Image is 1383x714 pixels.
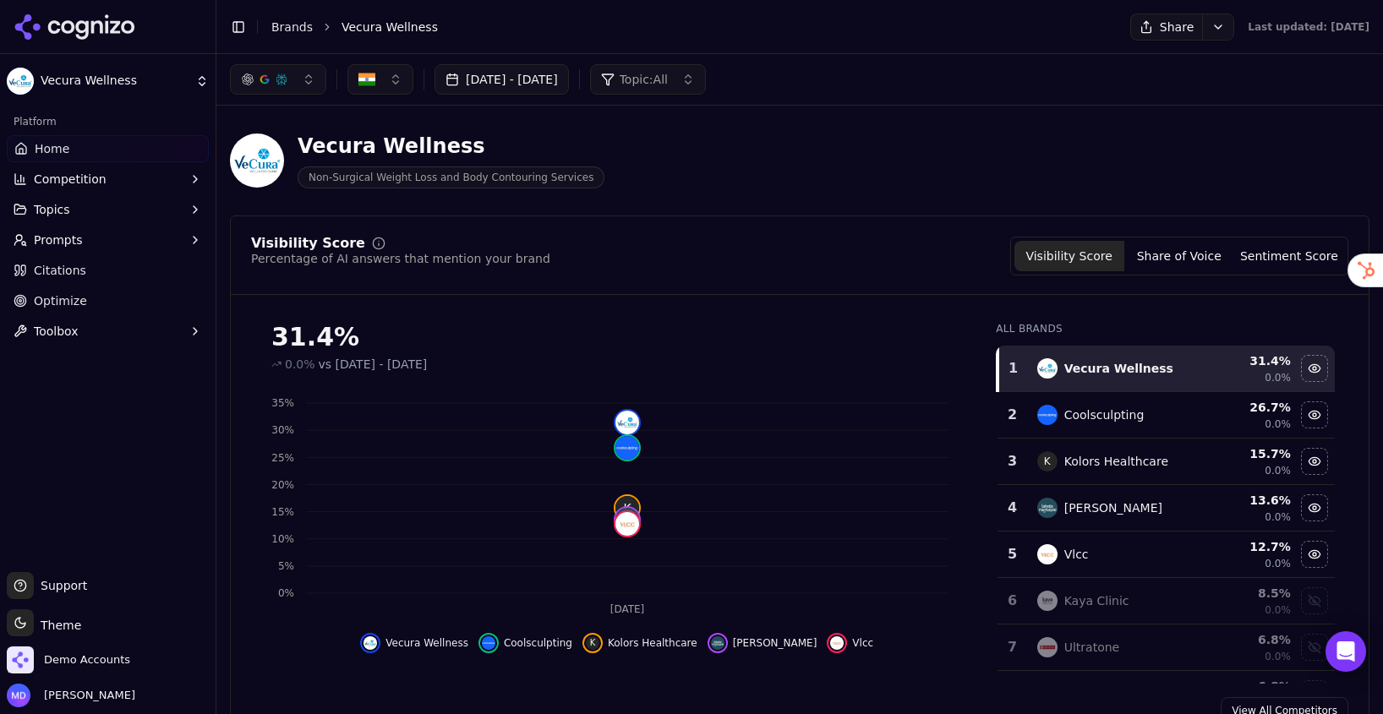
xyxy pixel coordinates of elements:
span: vs [DATE] - [DATE] [319,356,428,373]
button: Hide labelle data [1301,494,1328,521]
div: 31.4% [271,322,962,352]
img: Vecura Wellness [230,134,284,188]
img: coolsculpting [615,436,639,460]
span: Prompts [34,232,83,248]
a: Citations [7,257,209,284]
tspan: 30% [271,424,294,436]
button: Hide kolors healthcare data [582,633,697,653]
img: coolsculpting [482,636,495,650]
tr: 3KKolors Healthcare15.7%0.0%Hide kolors healthcare data [998,439,1335,485]
div: Coolsculpting [1064,406,1145,423]
img: vecura wellness [364,636,377,650]
div: Vecura Wellness [298,133,604,160]
button: Open user button [7,684,135,707]
div: 6.8 % [1205,678,1291,695]
tspan: 20% [271,479,294,491]
div: Visibility Score [251,237,365,250]
img: labelle [615,508,639,531]
tspan: 10% [271,533,294,545]
div: Open Intercom Messenger [1326,631,1366,672]
span: 0.0% [1265,510,1291,524]
div: Vecura Wellness [1064,360,1173,377]
span: 0.0% [1265,557,1291,570]
div: Vlcc [1064,546,1089,563]
tspan: 5% [278,560,294,572]
tr: 2coolsculptingCoolsculpting26.7%0.0%Hide coolsculpting data [998,392,1335,439]
div: 13.6 % [1205,492,1291,509]
tspan: 35% [271,397,294,409]
img: vlcc [615,512,639,536]
button: Hide coolsculpting data [478,633,572,653]
tr: 5vlccVlcc12.7%0.0%Hide vlcc data [998,531,1335,578]
span: K [1037,451,1058,471]
button: Open organization switcher [7,646,130,673]
button: Show sculpsure data [1301,680,1328,707]
span: Support [34,577,87,594]
span: Topics [34,201,70,218]
div: Ultratone [1064,639,1120,656]
button: Show ultratone data [1301,634,1328,661]
button: Show kaya clinic data [1301,587,1328,614]
img: labelle [711,636,724,650]
img: Vecura Wellness [7,68,34,95]
img: vlcc [1037,544,1058,564]
button: Sentiment Score [1234,241,1344,271]
div: Platform [7,108,209,135]
nav: breadcrumb [271,19,1096,35]
button: Share [1130,14,1202,41]
button: Hide vecura wellness data [360,633,468,653]
span: 0.0% [285,356,315,373]
div: 8.5 % [1205,585,1291,602]
button: Hide coolsculpting data [1301,401,1328,428]
div: 3 [1004,451,1019,471]
span: 0.0% [1265,464,1291,477]
span: Toolbox [34,323,79,340]
div: 6.8 % [1205,631,1291,648]
span: K [615,496,639,520]
span: Competition [34,171,107,188]
button: Hide kolors healthcare data [1301,448,1328,475]
tspan: [DATE] [610,603,645,615]
tr: 6kaya clinicKaya Clinic8.5%0.0%Show kaya clinic data [998,578,1335,624]
button: Topics [7,196,209,223]
img: Demo Accounts [7,646,34,673]
div: All Brands [996,322,1335,335]
span: Kolors Healthcare [608,636,697,650]
img: kaya clinic [1037,591,1058,611]
span: Citations [34,262,86,279]
tspan: 25% [271,452,294,464]
div: 5 [1004,544,1019,564]
div: 15.7 % [1205,445,1291,462]
span: Theme [34,619,81,632]
img: labelle [1037,498,1058,518]
tr: 1vecura wellnessVecura Wellness31.4%0.0%Hide vecura wellness data [998,346,1335,392]
div: 7 [1004,637,1019,657]
button: Hide vlcc data [1301,541,1328,568]
div: [PERSON_NAME] [1064,499,1162,516]
div: Kolors Healthcare [1064,453,1168,470]
span: 0.0% [1265,603,1291,617]
div: 1 [1006,358,1019,379]
img: ultratone [1037,637,1058,657]
span: Topic: All [620,71,668,88]
tr: 7ultratoneUltratone6.8%0.0%Show ultratone data [998,624,1335,671]
div: 6 [1004,591,1019,611]
button: Toolbox [7,318,209,345]
div: 12.7 % [1205,538,1291,555]
img: vecura wellness [615,411,639,434]
span: Home [35,140,69,157]
a: Home [7,135,209,162]
span: Vecura Wellness [41,74,189,89]
button: Share of Voice [1124,241,1234,271]
tspan: 0% [278,587,294,599]
div: Percentage of AI answers that mention your brand [251,250,550,267]
span: Optimize [34,292,87,309]
span: 0.0% [1265,650,1291,663]
button: Visibility Score [1014,241,1124,271]
span: Vecura Wellness [342,19,438,35]
tr: 4labelle[PERSON_NAME]13.6%0.0%Hide labelle data [998,485,1335,531]
span: Vlcc [852,636,873,650]
div: 2 [1004,405,1019,425]
span: Vecura Wellness [385,636,468,650]
span: Non-Surgical Weight Loss and Body Contouring Services [298,166,604,188]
